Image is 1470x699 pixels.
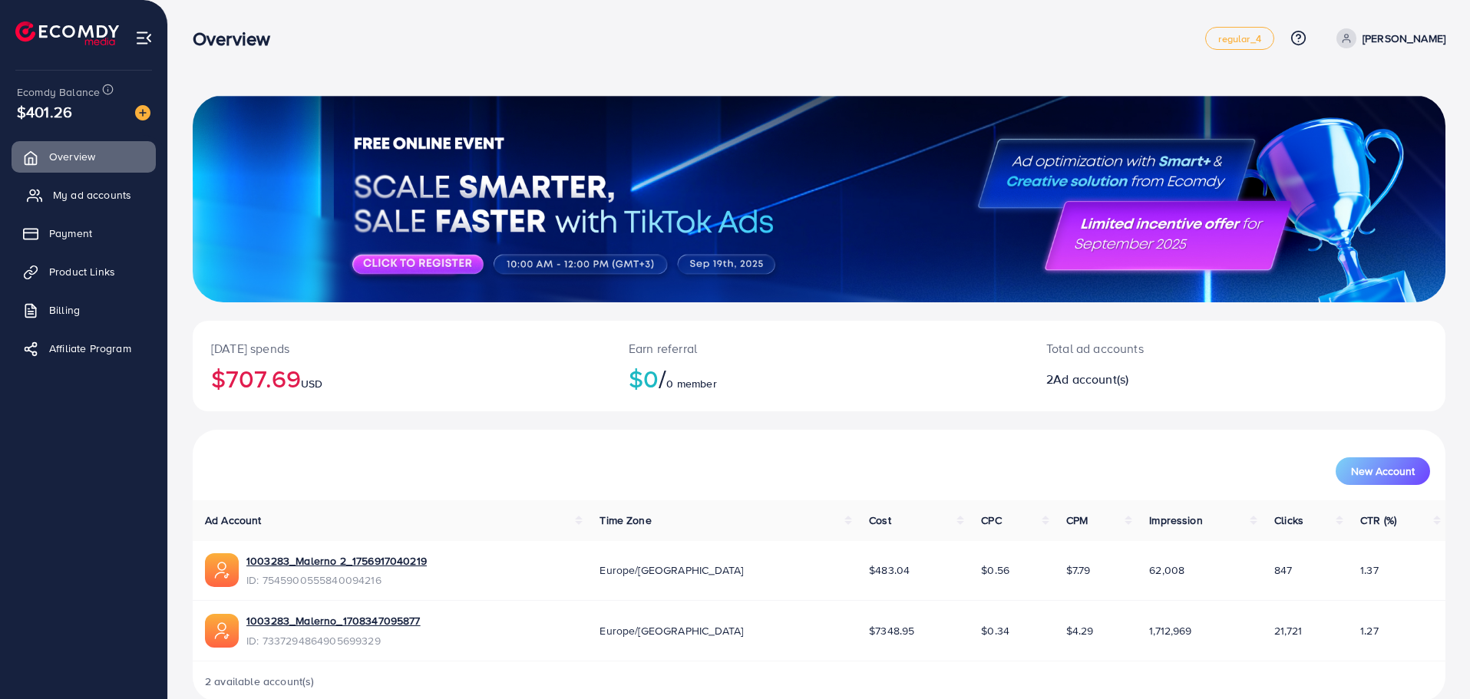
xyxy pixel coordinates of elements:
[1336,457,1430,485] button: New Account
[659,361,666,396] span: /
[1360,513,1396,528] span: CTR (%)
[1046,372,1323,387] h2: 2
[301,376,322,391] span: USD
[981,562,1009,578] span: $0.56
[12,141,156,172] a: Overview
[1053,371,1128,387] span: Ad account(s)
[49,149,95,164] span: Overview
[211,364,592,393] h2: $707.69
[12,218,156,249] a: Payment
[246,572,427,588] span: ID: 7545900555840094216
[869,562,910,578] span: $483.04
[49,264,115,279] span: Product Links
[135,105,150,120] img: image
[981,513,1001,528] span: CPC
[1149,562,1184,578] span: 62,008
[1363,29,1445,48] p: [PERSON_NAME]
[246,553,427,569] a: 1003283_Malerno 2_1756917040219
[1274,513,1303,528] span: Clicks
[12,295,156,325] a: Billing
[17,84,100,100] span: Ecomdy Balance
[1330,28,1445,48] a: [PERSON_NAME]
[12,256,156,287] a: Product Links
[1066,562,1091,578] span: $7.79
[600,513,651,528] span: Time Zone
[49,226,92,241] span: Payment
[12,333,156,364] a: Affiliate Program
[1218,34,1260,44] span: regular_4
[1274,562,1292,578] span: 847
[629,339,1009,358] p: Earn referral
[869,513,891,528] span: Cost
[205,553,239,587] img: ic-ads-acc.e4c84228.svg
[629,364,1009,393] h2: $0
[211,339,592,358] p: [DATE] spends
[1066,513,1088,528] span: CPM
[1066,623,1094,638] span: $4.29
[205,614,239,648] img: ic-ads-acc.e4c84228.svg
[1205,27,1273,50] a: regular_4
[1149,623,1191,638] span: 1,712,969
[1405,630,1458,687] iframe: Chat
[12,180,156,210] a: My ad accounts
[193,28,282,50] h3: Overview
[246,613,421,628] a: 1003283_Malerno_1708347095877
[49,302,80,318] span: Billing
[600,623,743,638] span: Europe/[GEOGRAPHIC_DATA]
[600,562,743,578] span: Europe/[GEOGRAPHIC_DATA]
[1351,466,1415,476] span: New Account
[1360,562,1379,578] span: 1.37
[53,187,131,203] span: My ad accounts
[1360,623,1379,638] span: 1.27
[666,376,716,391] span: 0 member
[205,674,315,689] span: 2 available account(s)
[1274,623,1302,638] span: 21,721
[15,21,119,45] img: logo
[49,341,131,356] span: Affiliate Program
[1046,339,1323,358] p: Total ad accounts
[869,623,914,638] span: $7348.95
[246,633,421,648] span: ID: 7337294864905699329
[1149,513,1203,528] span: Impression
[135,29,153,47] img: menu
[16,86,73,139] span: $401.26
[205,513,262,528] span: Ad Account
[981,623,1009,638] span: $0.34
